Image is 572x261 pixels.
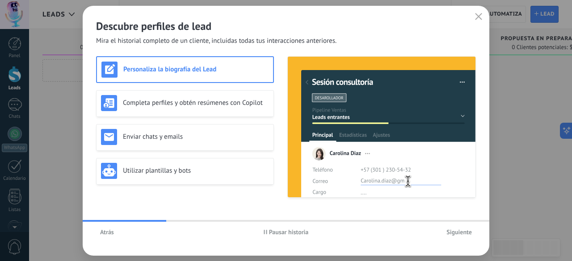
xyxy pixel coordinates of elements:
span: Siguiente [446,229,472,235]
h3: Completa perfiles y obtén resúmenes con Copilot [123,99,269,107]
button: Atrás [96,225,118,239]
h3: Utilizar plantillas y bots [123,166,269,175]
h2: Descubre perfiles de lead [96,19,476,33]
button: Pausar historia [260,225,313,239]
h3: Personaliza la biografía del Lead [123,65,269,74]
h3: Enviar chats y emails [123,133,269,141]
button: Siguiente [442,225,476,239]
span: Atrás [100,229,114,235]
span: Pausar historia [269,229,309,235]
span: Mira el historial completo de un cliente, incluidas todas tus interacciones anteriores. [96,37,336,46]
